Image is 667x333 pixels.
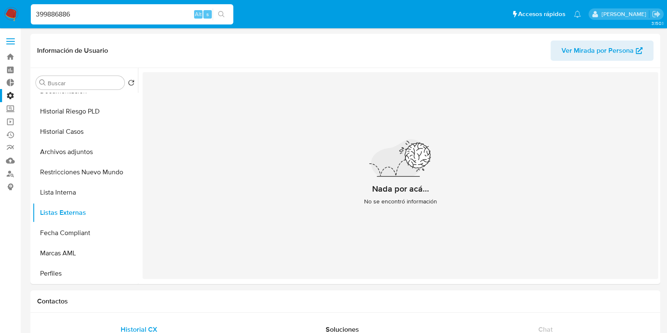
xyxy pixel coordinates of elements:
button: Lista Interna [32,182,138,203]
span: s [206,10,209,18]
button: Historial Riesgo PLD [32,101,138,122]
h1: Contactos [37,297,653,306]
span: Ver Mirada por Persona [562,41,634,61]
span: Alt [195,10,202,18]
button: Listas Externas [32,203,138,223]
button: Archivos adjuntos [32,142,138,162]
button: Ver Mirada por Persona [551,41,653,61]
button: Restricciones Nuevo Mundo [32,162,138,182]
button: Perfiles [32,263,138,284]
p: ignacio.bagnardi@mercadolibre.com [601,10,649,18]
button: Volver al orden por defecto [128,79,135,89]
button: Buscar [39,79,46,86]
input: Buscar [48,79,121,87]
span: Accesos rápidos [518,10,565,19]
button: Historial Casos [32,122,138,142]
h1: Información de Usuario [37,46,108,55]
input: Buscar usuario o caso... [31,9,233,20]
a: Salir [652,10,661,19]
button: Fecha Compliant [32,223,138,243]
a: Notificaciones [574,11,581,18]
button: search-icon [213,8,230,20]
button: Marcas AML [32,243,138,263]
